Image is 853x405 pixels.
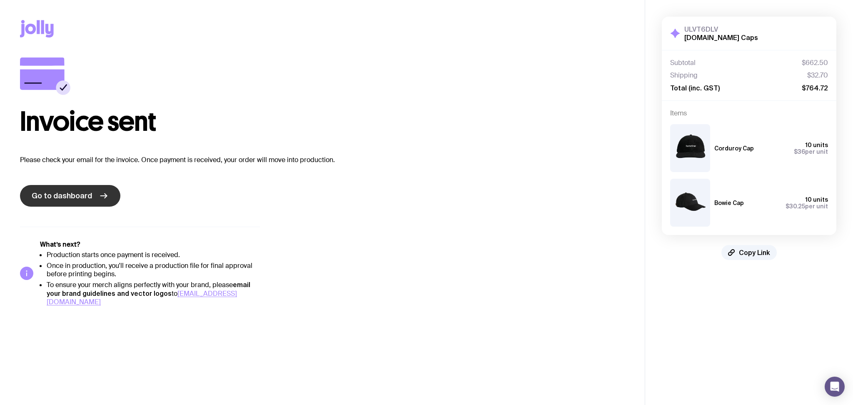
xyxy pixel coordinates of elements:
[47,280,260,306] li: To ensure your merch aligns perfectly with your brand, please to
[794,148,828,155] span: per unit
[40,240,260,249] h5: What’s next?
[32,191,92,201] span: Go to dashboard
[47,262,260,278] li: Once in production, you'll receive a production file for final approval before printing begins.
[20,185,120,207] a: Go to dashboard
[786,203,828,210] span: per unit
[807,71,828,80] span: $32.70
[670,59,696,67] span: Subtotal
[670,71,698,80] span: Shipping
[825,377,845,397] div: Open Intercom Messenger
[721,245,777,260] button: Copy Link
[739,248,770,257] span: Copy Link
[806,196,828,203] span: 10 units
[684,33,758,42] h2: [DOMAIN_NAME] Caps
[802,84,828,92] span: $764.72
[47,251,260,259] li: Production starts once payment is received.
[794,148,805,155] span: $36
[714,145,754,152] h3: Corduroy Cap
[20,108,625,135] h1: Invoice sent
[684,25,758,33] h3: ULVT6DLV
[20,155,625,165] p: Please check your email for the invoice. Once payment is received, your order will move into prod...
[670,109,828,117] h4: Items
[714,200,744,206] h3: Bowie Cap
[806,142,828,148] span: 10 units
[802,59,828,67] span: $662.50
[670,84,720,92] span: Total (inc. GST)
[47,289,237,306] a: [EMAIL_ADDRESS][DOMAIN_NAME]
[786,203,805,210] span: $30.25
